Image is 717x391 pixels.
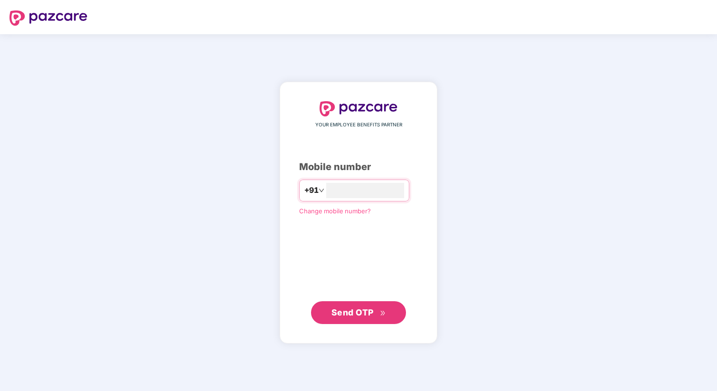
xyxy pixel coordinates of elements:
[320,101,397,116] img: logo
[380,310,386,316] span: double-right
[319,188,324,193] span: down
[331,307,374,317] span: Send OTP
[9,10,87,26] img: logo
[299,160,418,174] div: Mobile number
[311,301,406,324] button: Send OTPdouble-right
[315,121,402,129] span: YOUR EMPLOYEE BENEFITS PARTNER
[304,184,319,196] span: +91
[299,207,371,215] a: Change mobile number?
